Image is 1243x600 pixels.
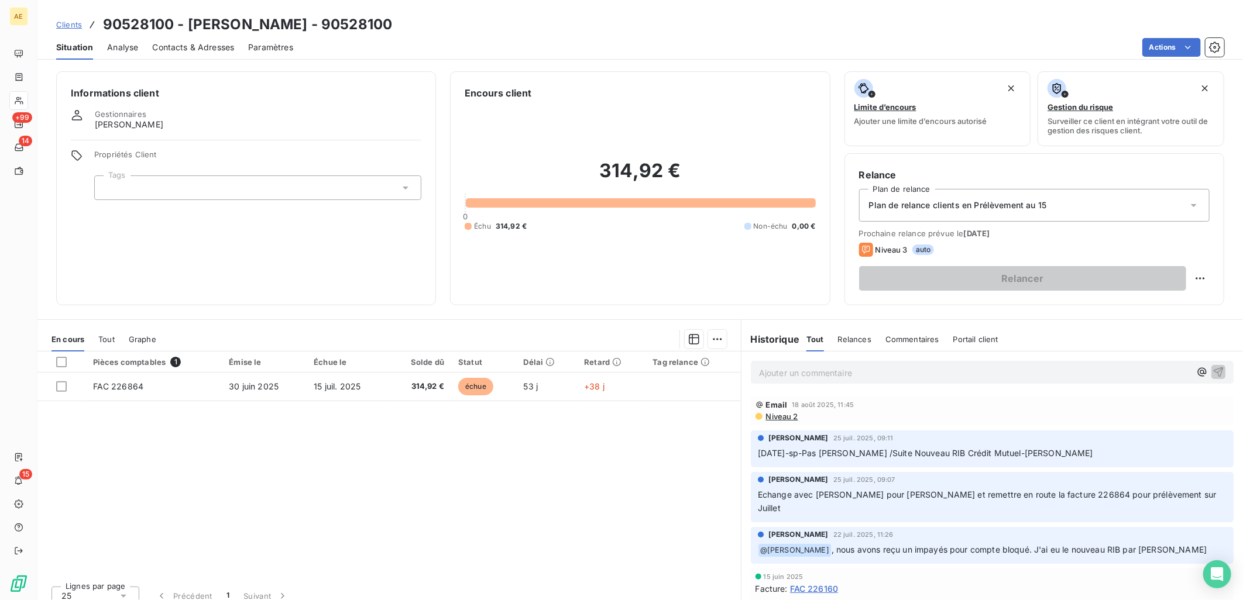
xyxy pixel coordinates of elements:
input: Ajouter une valeur [104,182,114,193]
span: Commentaires [885,335,939,344]
span: Echange avec [PERSON_NAME] pour [PERSON_NAME] et remettre en route la facture 226864 pour prélève... [758,489,1219,513]
span: Propriétés Client [94,150,421,166]
span: Email [766,400,788,409]
span: FAC 226160 [790,582,839,595]
div: Retard [584,357,638,367]
div: Solde dû [395,357,444,367]
span: Tout [806,335,824,344]
span: [PERSON_NAME] [768,474,829,485]
img: Logo LeanPay [9,574,28,593]
h6: Relance [859,168,1210,182]
span: Situation [56,42,93,53]
span: Limite d’encours [854,102,916,112]
span: 15 juil. 2025 [314,381,360,391]
span: En cours [51,335,84,344]
span: 25 juil. 2025, 09:11 [833,435,894,442]
span: [PERSON_NAME] [768,529,829,540]
h2: 314,92 € [465,159,815,194]
span: , nous avons reçu un impayés pour compte bloqué. J'ai eu le nouveau RIB par [PERSON_NAME] [832,544,1207,554]
div: Délai [524,357,571,367]
div: Tag relance [653,357,733,367]
span: 0 [463,212,468,221]
span: Portail client [953,335,998,344]
span: Niveau 3 [875,245,908,254]
span: Surveiller ce client en intégrant votre outil de gestion des risques client. [1048,116,1214,135]
span: Échu [474,221,491,232]
span: Graphe [129,335,156,344]
h6: Informations client [71,86,421,100]
span: Non-échu [754,221,788,232]
span: 30 juin 2025 [229,381,279,391]
span: Prochaine relance prévue le [859,229,1210,238]
span: [PERSON_NAME] [768,433,829,443]
div: Statut [458,357,510,367]
span: Paramètres [248,42,293,53]
a: 14 [9,138,28,157]
span: Plan de relance clients en Prélèvement au 15 [869,199,1047,211]
span: Contacts & Adresses [152,42,234,53]
span: 22 juil. 2025, 11:26 [833,531,894,538]
span: +38 j [584,381,605,391]
button: Relancer [859,266,1186,291]
span: Relances [838,335,871,344]
span: 314,92 € [395,381,444,392]
span: Niveau 2 [765,412,798,421]
span: [DATE] [964,229,990,238]
h6: Historique [741,332,800,346]
span: 53 j [524,381,538,391]
span: 314,92 € [496,221,527,232]
div: AE [9,7,28,26]
div: Open Intercom Messenger [1203,560,1231,588]
span: 25 juil. 2025, 09:07 [833,476,895,483]
span: @ [PERSON_NAME] [758,544,831,557]
a: +99 [9,115,28,133]
span: +99 [12,112,32,123]
div: Pièces comptables [93,357,215,367]
span: Ajouter une limite d’encours autorisé [854,116,987,126]
button: Actions [1142,38,1201,57]
span: 15 juin 2025 [764,573,804,580]
h3: 90528100 - [PERSON_NAME] - 90528100 [103,14,392,35]
span: 14 [19,136,32,146]
span: 0,00 € [792,221,816,232]
span: auto [912,244,935,255]
span: Gestionnaires [95,109,146,119]
span: 1 [170,357,181,367]
span: [PERSON_NAME] [95,119,163,130]
span: [DATE]-sp-Pas [PERSON_NAME] /Suite Nouveau RIB Crédit Mutuel-[PERSON_NAME] [758,448,1093,458]
a: Clients [56,19,82,30]
span: FAC 226864 [93,381,144,391]
h6: Encours client [465,86,531,100]
span: Gestion du risque [1048,102,1113,112]
span: Tout [98,335,115,344]
span: échue [458,378,493,395]
span: Analyse [107,42,138,53]
span: 18 août 2025, 11:45 [792,401,854,408]
span: Facture : [756,582,788,595]
button: Limite d’encoursAjouter une limite d’encours autorisé [844,71,1031,146]
span: 15 [19,469,32,480]
div: Émise le [229,357,300,367]
span: Clients [56,20,82,29]
div: Échue le [314,357,381,367]
button: Gestion du risqueSurveiller ce client en intégrant votre outil de gestion des risques client. [1038,71,1224,146]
